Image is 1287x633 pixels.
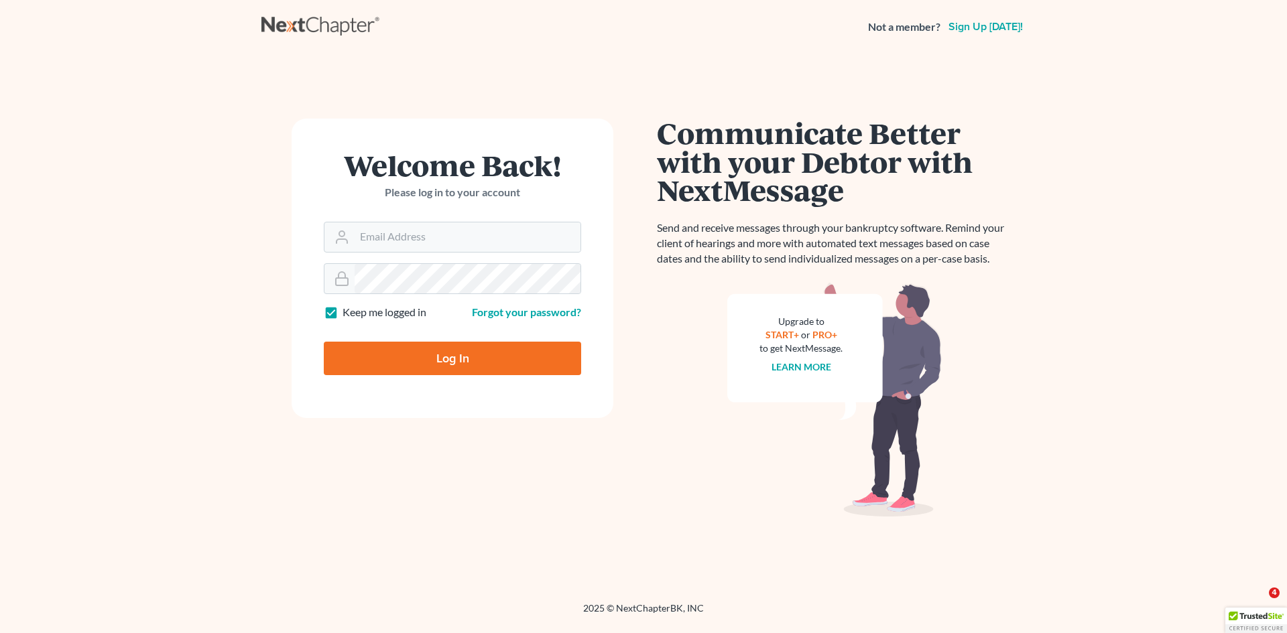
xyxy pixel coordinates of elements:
[727,283,942,517] img: nextmessage_bg-59042aed3d76b12b5cd301f8e5b87938c9018125f34e5fa2b7a6b67550977c72.svg
[657,220,1012,267] p: Send and receive messages through your bankruptcy software. Remind your client of hearings and mo...
[324,151,581,180] h1: Welcome Back!
[1269,587,1280,598] span: 4
[868,19,940,35] strong: Not a member?
[765,329,799,340] a: START+
[759,315,843,328] div: Upgrade to
[812,329,837,340] a: PRO+
[472,305,581,318] a: Forgot your password?
[261,602,1026,626] div: 2025 © NextChapterBK, INC
[324,185,581,200] p: Please log in to your account
[657,119,1012,204] h1: Communicate Better with your Debtor with NextMessage
[355,222,580,252] input: Email Address
[759,342,843,355] div: to get NextMessage.
[324,342,581,375] input: Log In
[946,21,1026,32] a: Sign up [DATE]!
[801,329,810,340] span: or
[772,361,831,372] a: Learn more
[343,305,426,320] label: Keep me logged in
[1241,587,1274,620] iframe: Intercom live chat
[1225,608,1287,633] div: TrustedSite Certified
